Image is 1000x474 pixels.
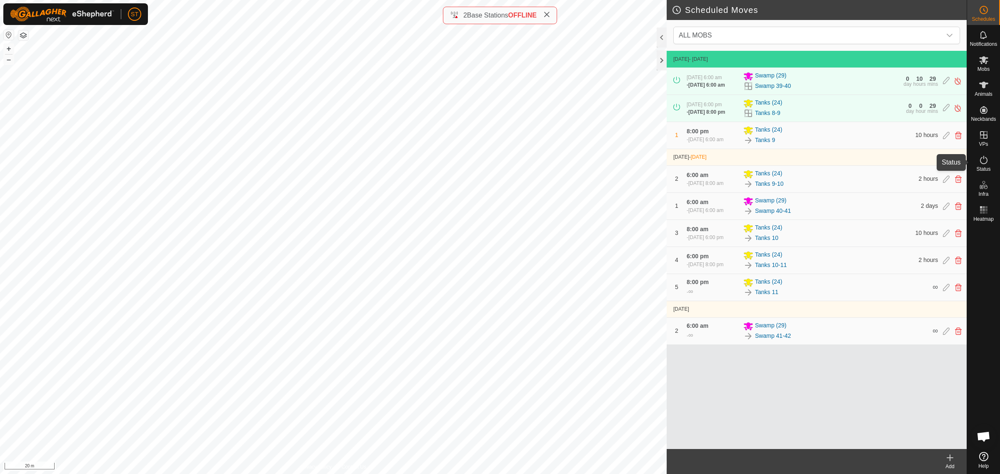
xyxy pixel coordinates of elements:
[689,56,708,62] span: - [DATE]
[930,103,936,109] div: 29
[743,206,753,216] img: To
[971,117,996,122] span: Neckbands
[927,82,938,87] div: mins
[672,5,967,15] h2: Scheduled Moves
[755,169,782,179] span: Tanks (24)
[743,179,753,189] img: To
[675,327,678,334] span: 2
[755,321,786,331] span: Swamp (29)
[687,330,693,340] div: -
[755,98,782,108] span: Tanks (24)
[755,288,778,297] a: Tanks 11
[755,125,782,135] span: Tanks (24)
[18,30,28,40] button: Map Layers
[675,284,678,290] span: 5
[688,109,725,115] span: [DATE] 8:00 pm
[976,167,990,172] span: Status
[688,207,723,213] span: [DATE] 6:00 am
[970,42,997,47] span: Notifications
[932,327,938,335] span: ∞
[954,77,962,85] img: Turn off schedule move
[675,175,678,182] span: 2
[755,332,791,340] a: Swamp 41-42
[508,12,537,19] span: OFFLINE
[755,71,786,81] span: Swamp (29)
[977,67,990,72] span: Mobs
[915,230,938,236] span: 10 hours
[300,463,332,471] a: Privacy Policy
[967,449,1000,472] a: Help
[687,322,708,329] span: 6:00 am
[673,154,689,160] span: [DATE]
[687,172,708,178] span: 6:00 am
[687,253,709,259] span: 6:00 pm
[973,217,994,222] span: Heatmap
[919,103,922,109] div: 0
[743,135,753,145] img: To
[915,132,938,138] span: 10 hours
[687,234,723,241] div: -
[954,104,962,112] img: Turn off schedule move
[688,235,723,240] span: [DATE] 6:00 pm
[743,331,753,341] img: To
[688,180,723,186] span: [DATE] 8:00 am
[687,136,723,143] div: -
[687,226,708,232] span: 8:00 am
[687,279,709,285] span: 8:00 pm
[688,137,723,142] span: [DATE] 6:00 am
[921,202,938,209] span: 2 days
[675,132,678,138] span: 1
[755,234,778,242] a: Tanks 10
[971,424,996,449] div: Open chat
[933,463,967,470] div: Add
[978,464,989,469] span: Help
[932,283,938,291] span: ∞
[673,56,689,62] span: [DATE]
[687,287,693,297] div: -
[4,30,14,40] button: Reset Map
[755,82,791,90] a: Swamp 39-40
[673,306,689,312] span: [DATE]
[755,261,787,269] a: Tanks 10-11
[755,196,786,206] span: Swamp (29)
[679,32,712,39] span: ALL MOBS
[463,12,467,19] span: 2
[675,202,678,209] span: 1
[467,12,508,19] span: Base Stations
[975,92,992,97] span: Animals
[131,10,138,19] span: ST
[688,332,693,339] span: ∞
[755,109,780,117] a: Tanks 8-9
[688,262,723,267] span: [DATE] 8:00 pm
[972,17,995,22] span: Schedules
[978,192,988,197] span: Infra
[903,82,911,87] div: day
[755,136,775,145] a: Tanks 9
[919,257,938,263] span: 2 hours
[687,108,725,116] div: -
[687,207,723,214] div: -
[941,27,958,44] div: dropdown trigger
[689,154,707,160] span: -
[906,109,914,114] div: day
[687,75,722,80] span: [DATE] 6:00 am
[10,7,114,22] img: Gallagher Logo
[927,109,938,114] div: mins
[687,128,709,135] span: 8:00 pm
[4,55,14,65] button: –
[916,109,926,114] div: hour
[675,27,941,44] span: ALL MOBS
[688,82,725,88] span: [DATE] 6:00 am
[743,287,753,297] img: To
[687,102,722,107] span: [DATE] 6:00 pm
[687,199,708,205] span: 6:00 am
[916,76,923,82] div: 10
[687,261,723,268] div: -
[743,233,753,243] img: To
[755,250,782,260] span: Tanks (24)
[919,175,938,182] span: 2 hours
[906,76,909,82] div: 0
[342,463,366,471] a: Contact Us
[979,142,988,147] span: VPs
[688,288,693,295] span: ∞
